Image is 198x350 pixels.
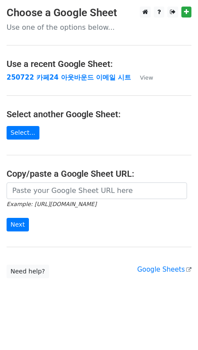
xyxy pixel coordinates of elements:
a: 250722 카페24 아웃바운드 이메일 시트 [7,73,131,81]
h4: Copy/paste a Google Sheet URL: [7,168,191,179]
a: Select... [7,126,39,140]
h3: Choose a Google Sheet [7,7,191,19]
h4: Select another Google Sheet: [7,109,191,119]
small: Example: [URL][DOMAIN_NAME] [7,201,96,207]
a: View [131,73,153,81]
small: View [140,74,153,81]
h4: Use a recent Google Sheet: [7,59,191,69]
a: Need help? [7,265,49,278]
input: Paste your Google Sheet URL here [7,182,187,199]
iframe: Chat Widget [154,308,198,350]
a: Google Sheets [137,266,191,273]
p: Use one of the options below... [7,23,191,32]
input: Next [7,218,29,231]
